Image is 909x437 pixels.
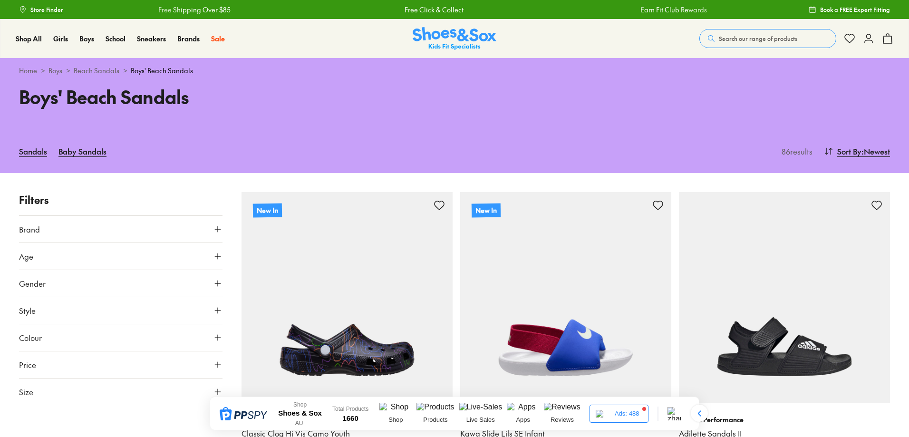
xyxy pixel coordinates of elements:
button: Age [19,243,222,270]
span: Boys' Beach Sandals [131,66,193,76]
h1: Boys' Beach Sandals [19,83,443,110]
button: Search our range of products [699,29,836,48]
button: Colour [19,324,222,351]
span: : Newest [861,146,890,157]
button: Sort By:Newest [824,141,890,162]
a: New In [460,192,671,403]
a: Boys [79,34,94,44]
button: Price [19,351,222,378]
span: Size [19,386,33,398]
span: Price [19,359,36,370]
button: Style [19,297,222,324]
p: New In [253,203,282,217]
button: Size [19,379,222,405]
span: Colour [19,332,42,343]
a: Beach Sandals [74,66,119,76]
a: Sandals [19,141,47,162]
a: School [106,34,126,44]
p: Adidas Performance [679,415,890,425]
a: Girls [53,34,68,44]
span: Boys [79,34,94,43]
p: New In [472,203,501,217]
p: Filters [19,192,222,208]
a: Shoes & Sox [413,27,496,50]
p: 86 results [778,146,812,157]
a: Free Click & Collect [391,5,450,15]
span: Book a FREE Expert Fitting [820,5,890,14]
img: SNS_Logo_Responsive.svg [413,27,496,50]
span: Brand [19,223,40,235]
a: New In [242,192,453,403]
span: School [106,34,126,43]
span: Age [19,251,33,262]
a: Store Finder [19,1,63,18]
span: Style [19,305,36,316]
a: Free Shipping Over $85 [145,5,217,15]
span: Sort By [837,146,861,157]
div: > > > [19,66,890,76]
a: Brands [177,34,200,44]
span: Sale [211,34,225,43]
a: Home [19,66,37,76]
a: Sneakers [137,34,166,44]
span: Gender [19,278,46,289]
a: Baby Sandals [58,141,106,162]
button: Gender [19,270,222,297]
span: Shop All [16,34,42,43]
a: Sale [211,34,225,44]
a: Book a FREE Expert Fitting [809,1,890,18]
span: Search our range of products [719,34,797,43]
a: Earn Fit Club Rewards [627,5,694,15]
span: Sneakers [137,34,166,43]
a: Shop All [16,34,42,44]
span: Girls [53,34,68,43]
a: Boys [48,66,62,76]
button: Brand [19,216,222,243]
span: Brands [177,34,200,43]
span: Store Finder [30,5,63,14]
